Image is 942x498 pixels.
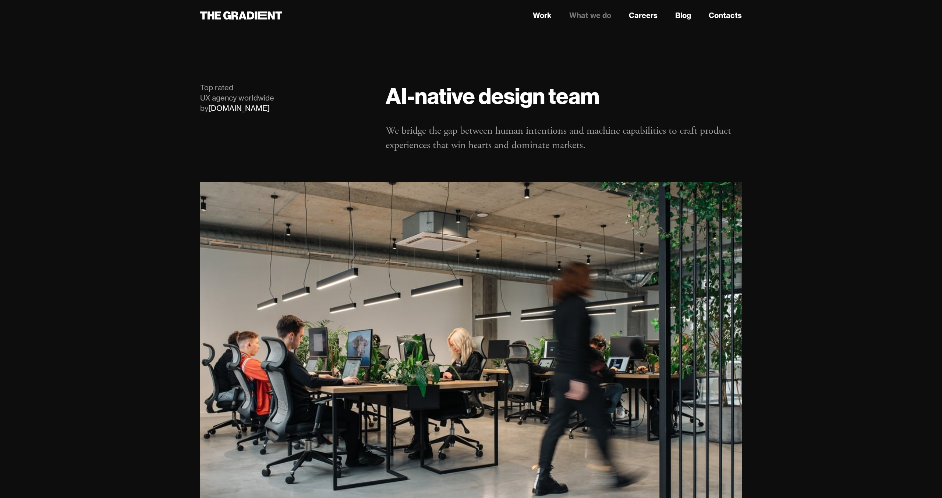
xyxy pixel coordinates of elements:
[386,124,742,152] p: We bridge the gap between human intentions and machine capabilities to craft product experiences ...
[208,104,270,113] a: [DOMAIN_NAME]
[709,10,742,21] a: Contacts
[569,10,611,21] a: What we do
[200,83,371,113] div: Top rated UX agency worldwide by
[675,10,691,21] a: Blog
[629,10,658,21] a: Careers
[386,83,742,109] h1: AI-native design team
[533,10,552,21] a: Work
